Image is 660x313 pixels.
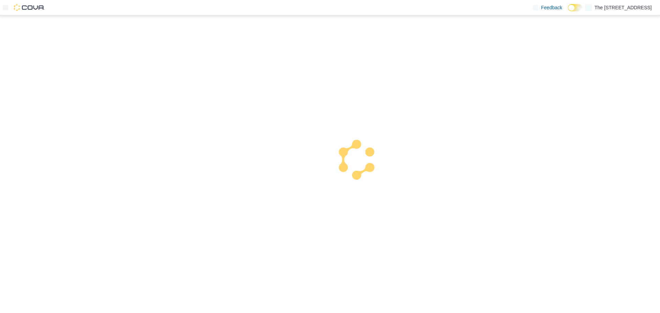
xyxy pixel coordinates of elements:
input: Dark Mode [568,4,582,11]
span: Dark Mode [568,11,568,12]
span: Feedback [541,4,562,11]
a: Feedback [530,1,565,14]
img: Cova [14,4,45,11]
img: cova-loader [330,135,382,186]
p: The [STREET_ADDRESS] [595,3,652,12]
